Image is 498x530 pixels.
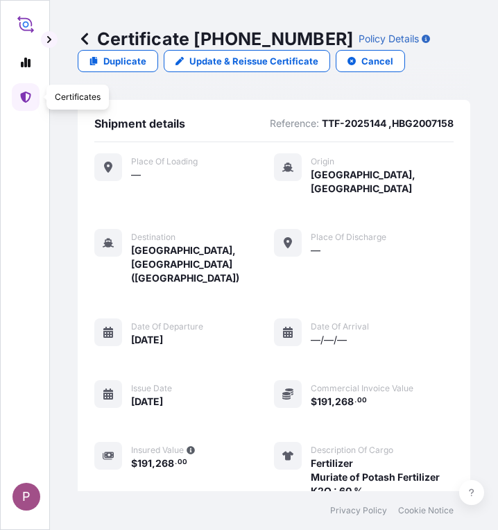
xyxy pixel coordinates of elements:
[311,333,347,347] span: —/—/—
[322,117,454,130] p: TTF-2025144 ,HBG2007158
[311,397,317,407] span: $
[336,50,405,72] button: Cancel
[178,460,187,465] span: 00
[311,383,413,394] span: Commercial Invoice Value
[357,398,367,403] span: 00
[78,50,158,72] a: Duplicate
[311,445,393,456] span: Description of cargo
[131,445,184,456] span: Insured Value
[131,243,274,285] span: [GEOGRAPHIC_DATA], [GEOGRAPHIC_DATA] ([GEOGRAPHIC_DATA])
[164,50,330,72] a: Update & Reissue Certificate
[354,398,357,403] span: .
[189,54,318,68] p: Update & Reissue Certificate
[270,117,319,130] p: Reference:
[103,54,146,68] p: Duplicate
[361,54,393,68] p: Cancel
[131,232,175,243] span: Destination
[359,32,419,46] p: Policy Details
[398,505,454,516] a: Cookie Notice
[311,456,440,498] span: Fertilizer Muriate of Potash Fertilizer K2O : 60 %
[46,85,109,110] div: Certificates
[175,460,177,465] span: .
[22,490,31,504] span: P
[311,168,454,196] span: [GEOGRAPHIC_DATA], [GEOGRAPHIC_DATA]
[332,397,335,407] span: ,
[317,397,332,407] span: 191
[155,459,174,468] span: 268
[131,156,198,167] span: Place of Loading
[152,459,155,468] span: ,
[335,397,354,407] span: 268
[78,28,353,50] p: Certificate [PHONE_NUMBER]
[131,321,203,332] span: Date of departure
[131,383,172,394] span: Issue Date
[311,321,369,332] span: Date of arrival
[131,333,163,347] span: [DATE]
[311,156,334,167] span: Origin
[311,232,386,243] span: Place of discharge
[131,459,137,468] span: $
[311,243,320,257] span: —
[330,505,387,516] a: Privacy Policy
[131,168,141,182] span: —
[137,459,152,468] span: 191
[131,395,163,409] span: [DATE]
[94,117,185,130] span: Shipment details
